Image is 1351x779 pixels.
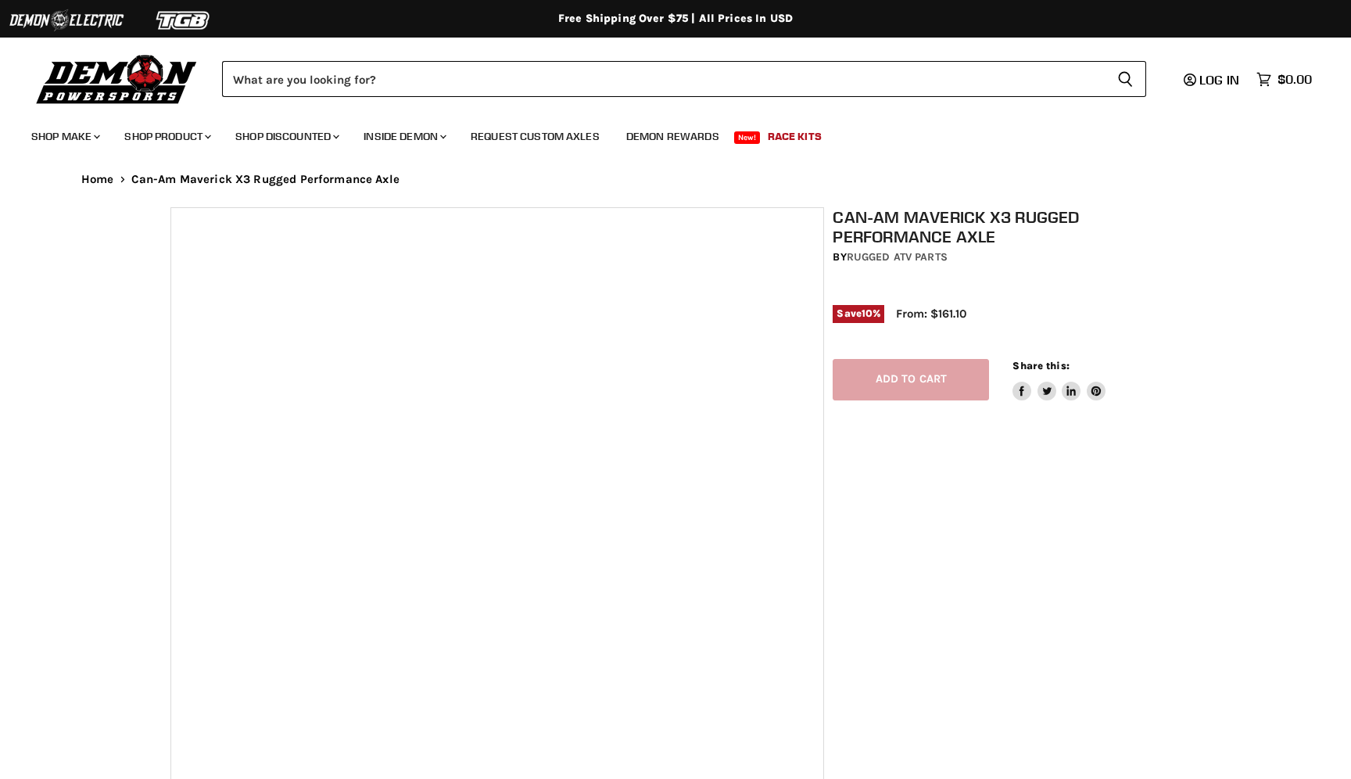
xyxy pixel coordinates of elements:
nav: Breadcrumbs [50,173,1301,186]
img: TGB Logo 2 [125,5,242,35]
span: $0.00 [1278,72,1312,87]
a: Log in [1177,73,1249,87]
span: From: $161.10 [896,307,966,321]
button: Search [1105,61,1146,97]
input: Search [222,61,1105,97]
span: 10 [862,307,873,319]
img: Demon Electric Logo 2 [8,5,125,35]
img: Demon Powersports [31,51,202,106]
span: Save % [833,305,884,322]
span: Can-Am Maverick X3 Rugged Performance Axle [131,173,400,186]
div: by [833,249,1189,266]
span: Share this: [1012,360,1069,372]
a: Race Kits [756,120,833,153]
a: Demon Rewards [615,120,731,153]
span: New! [734,131,761,144]
a: Shop Discounted [224,120,349,153]
span: Log in [1199,72,1239,88]
a: Inside Demon [352,120,456,153]
a: Rugged ATV Parts [847,250,948,264]
a: Shop Make [20,120,109,153]
aside: Share this: [1012,359,1106,400]
form: Product [222,61,1146,97]
ul: Main menu [20,114,1308,153]
a: Home [81,173,114,186]
a: $0.00 [1249,68,1320,91]
a: Shop Product [113,120,220,153]
h1: Can-Am Maverick X3 Rugged Performance Axle [833,207,1189,246]
div: Free Shipping Over $75 | All Prices In USD [50,12,1301,26]
a: Request Custom Axles [459,120,611,153]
